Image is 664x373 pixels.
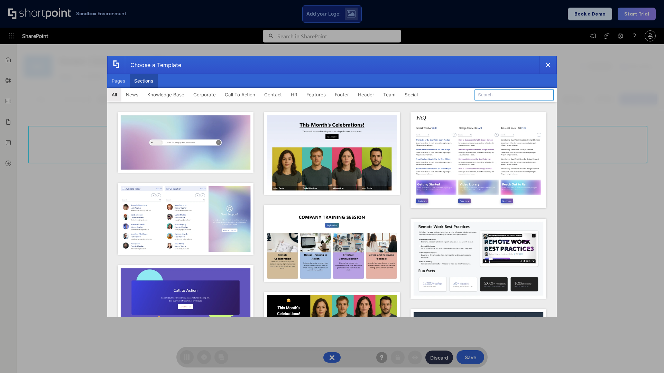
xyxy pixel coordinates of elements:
[220,88,260,102] button: Call To Action
[474,89,554,101] input: Search
[107,74,130,88] button: Pages
[143,88,189,102] button: Knowledge Base
[629,340,664,373] iframe: Chat Widget
[125,56,181,74] div: Choose a Template
[302,88,330,102] button: Features
[330,88,353,102] button: Footer
[260,88,286,102] button: Contact
[121,88,143,102] button: News
[400,88,422,102] button: Social
[353,88,379,102] button: Header
[107,88,121,102] button: All
[286,88,302,102] button: HR
[379,88,400,102] button: Team
[130,74,158,88] button: Sections
[107,56,557,317] div: template selector
[189,88,220,102] button: Corporate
